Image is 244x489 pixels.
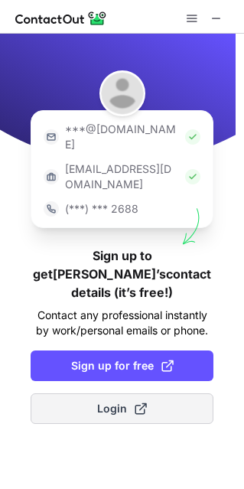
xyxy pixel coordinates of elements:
img: ContactOut v5.3.10 [15,9,107,28]
img: https://contactout.com/extension/app/static/media/login-phone-icon.bacfcb865e29de816d437549d7f4cb... [44,201,59,217]
span: Login [97,401,147,416]
img: Check Icon [185,169,200,184]
button: Sign up for free [31,350,213,381]
button: Login [31,393,213,424]
p: Contact any professional instantly by work/personal emails or phone. [31,308,213,338]
img: https://contactout.com/extension/app/static/media/login-email-icon.f64bce713bb5cd1896fef81aa7b14a... [44,129,59,145]
p: [EMAIL_ADDRESS][DOMAIN_NAME] [65,161,179,192]
img: Check Icon [185,129,200,145]
p: ***@[DOMAIN_NAME] [65,122,179,152]
img: https://contactout.com/extension/app/static/media/login-work-icon.638a5007170bc45168077fde17b29a1... [44,169,59,184]
img: Jeff Swearingen [99,70,145,116]
h1: Sign up to get [PERSON_NAME]’s contact details (it’s free!) [31,246,213,302]
span: Sign up for free [71,358,174,373]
